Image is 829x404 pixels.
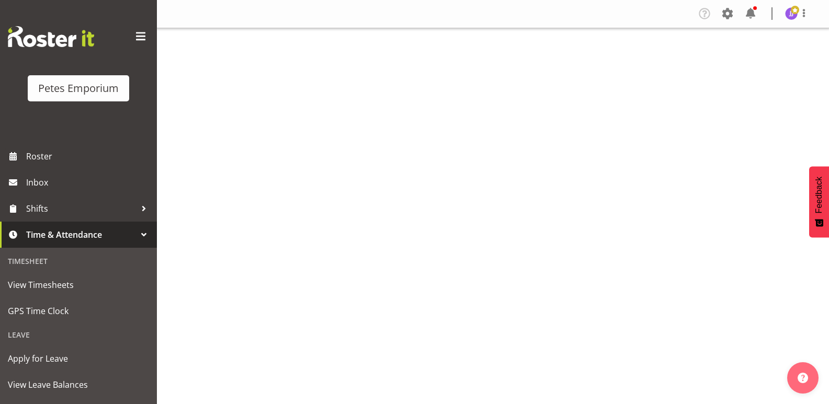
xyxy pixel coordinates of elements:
[3,324,154,345] div: Leave
[814,177,824,213] span: Feedback
[798,373,808,383] img: help-xxl-2.png
[26,175,152,190] span: Inbox
[3,298,154,324] a: GPS Time Clock
[3,345,154,372] a: Apply for Leave
[26,201,136,216] span: Shifts
[8,277,149,293] span: View Timesheets
[3,250,154,272] div: Timesheet
[8,26,94,47] img: Rosterit website logo
[785,7,798,20] img: janelle-jonkers702.jpg
[8,303,149,319] span: GPS Time Clock
[8,377,149,393] span: View Leave Balances
[38,80,119,96] div: Petes Emporium
[26,148,152,164] span: Roster
[26,227,136,243] span: Time & Attendance
[3,272,154,298] a: View Timesheets
[3,372,154,398] a: View Leave Balances
[809,166,829,237] button: Feedback - Show survey
[8,351,149,366] span: Apply for Leave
